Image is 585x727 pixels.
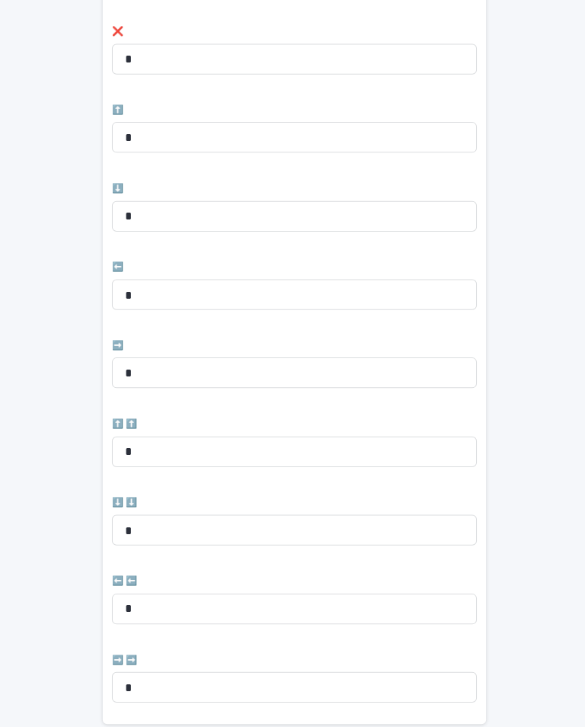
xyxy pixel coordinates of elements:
[111,110,123,119] span: ⬆️
[111,344,123,353] span: ➡️
[111,500,136,509] span: ⬇️ ⬇️
[111,421,136,431] span: ⬆️ ⬆️
[111,32,123,41] span: ❌
[111,266,123,275] span: ⬅️
[111,656,136,665] span: ➡️ ➡️
[111,187,123,197] span: ⬇️
[111,578,136,587] span: ⬅️ ⬅️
